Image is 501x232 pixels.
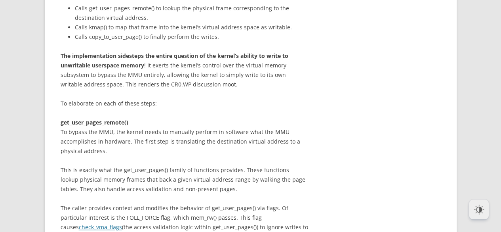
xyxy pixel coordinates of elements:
strong: get_user_pages_remote() [61,119,128,126]
p: To elaborate on each of these steps: [61,99,308,108]
li: Calls kmap() to map that frame into the kernel’s virtual address space as writable. [75,23,308,32]
li: Calls copy_to_user_page() to finally perform the writes. [75,32,308,42]
a: check_vma_flags [79,223,122,231]
p: To bypass the MMU, the kernel needs to manually perform in software what the MMU accomplishes in ... [61,118,308,156]
strong: The implementation sidesteps the entire question of the kernel’s ability to write to unwritable u... [61,52,288,69]
li: Calls get_user_pages_remote() to lookup the physical frame corresponding to the destination virtu... [75,4,308,23]
p: ! It exerts the kernel’s control over the virtual memory subsystem to bypass the MMU entirely, al... [61,51,308,89]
